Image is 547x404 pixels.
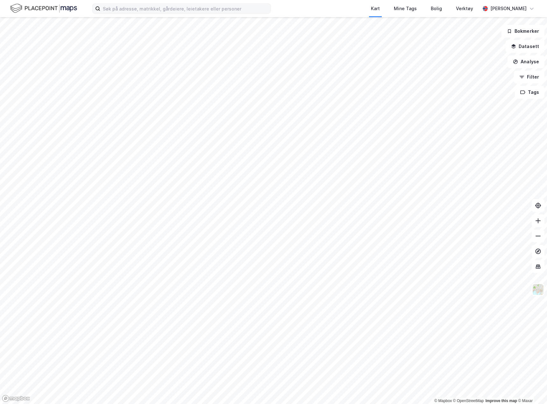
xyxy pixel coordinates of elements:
button: Bokmerker [501,25,544,38]
div: Bolig [431,5,442,12]
button: Analyse [508,55,544,68]
button: Tags [515,86,544,99]
div: Mine Tags [394,5,417,12]
div: [PERSON_NAME] [490,5,527,12]
iframe: Chat Widget [515,373,547,404]
a: Mapbox [434,399,452,403]
div: Verktøy [456,5,473,12]
div: Kart [371,5,380,12]
a: Improve this map [486,399,517,403]
img: logo.f888ab2527a4732fd821a326f86c7f29.svg [10,3,77,14]
a: OpenStreetMap [453,399,484,403]
input: Søk på adresse, matrikkel, gårdeiere, leietakere eller personer [100,4,270,13]
img: Z [532,283,544,296]
button: Datasett [506,40,544,53]
button: Filter [514,71,544,83]
div: Kontrollprogram for chat [515,373,547,404]
a: Mapbox homepage [2,395,30,402]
